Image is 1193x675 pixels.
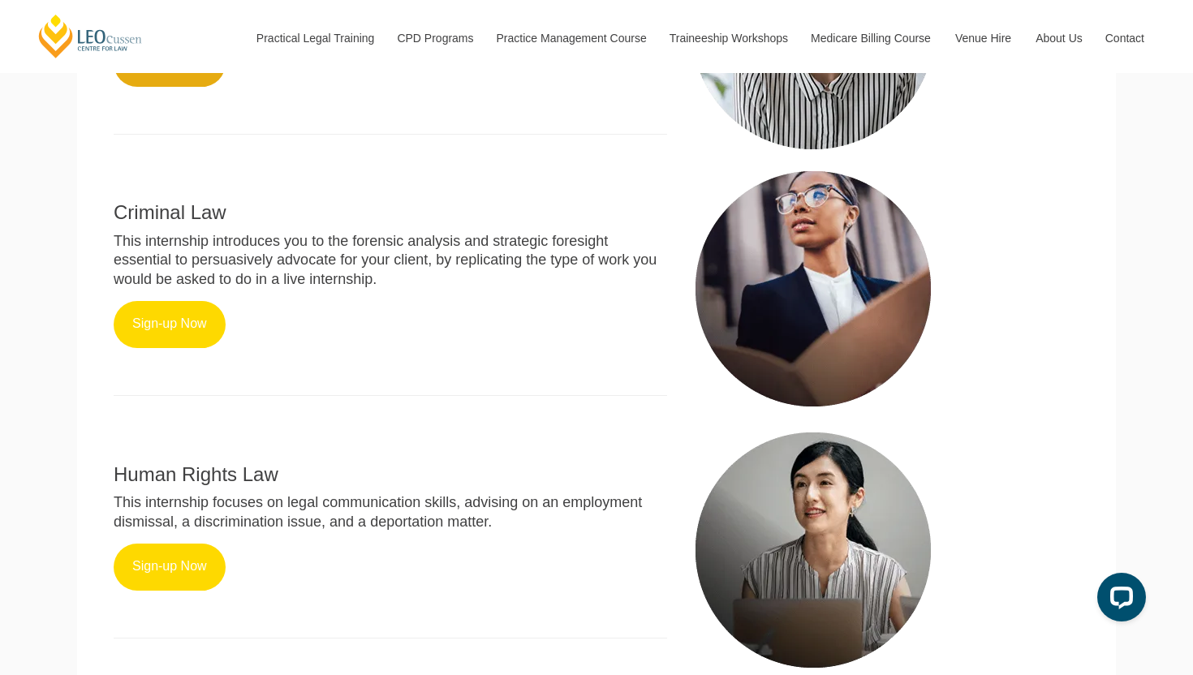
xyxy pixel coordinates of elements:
h2: Human Rights Law [114,464,667,485]
h2: Criminal Law [114,202,667,223]
a: Sign-up Now [114,301,226,348]
p: This internship introduces you to the forensic analysis and strategic foresight essential to pers... [114,232,667,289]
p: This internship focuses on legal communication skills, advising on an employment dismissal, a dis... [114,493,667,531]
a: Contact [1093,3,1156,73]
a: [PERSON_NAME] Centre for Law [37,13,144,59]
a: Traineeship Workshops [657,3,799,73]
a: About Us [1023,3,1093,73]
a: Venue Hire [943,3,1023,73]
a: Medicare Billing Course [799,3,943,73]
iframe: LiveChat chat widget [1084,566,1152,634]
a: Practical Legal Training [244,3,385,73]
a: Sign-up Now [114,544,226,591]
a: CPD Programs [385,3,484,73]
a: Practice Management Course [485,3,657,73]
